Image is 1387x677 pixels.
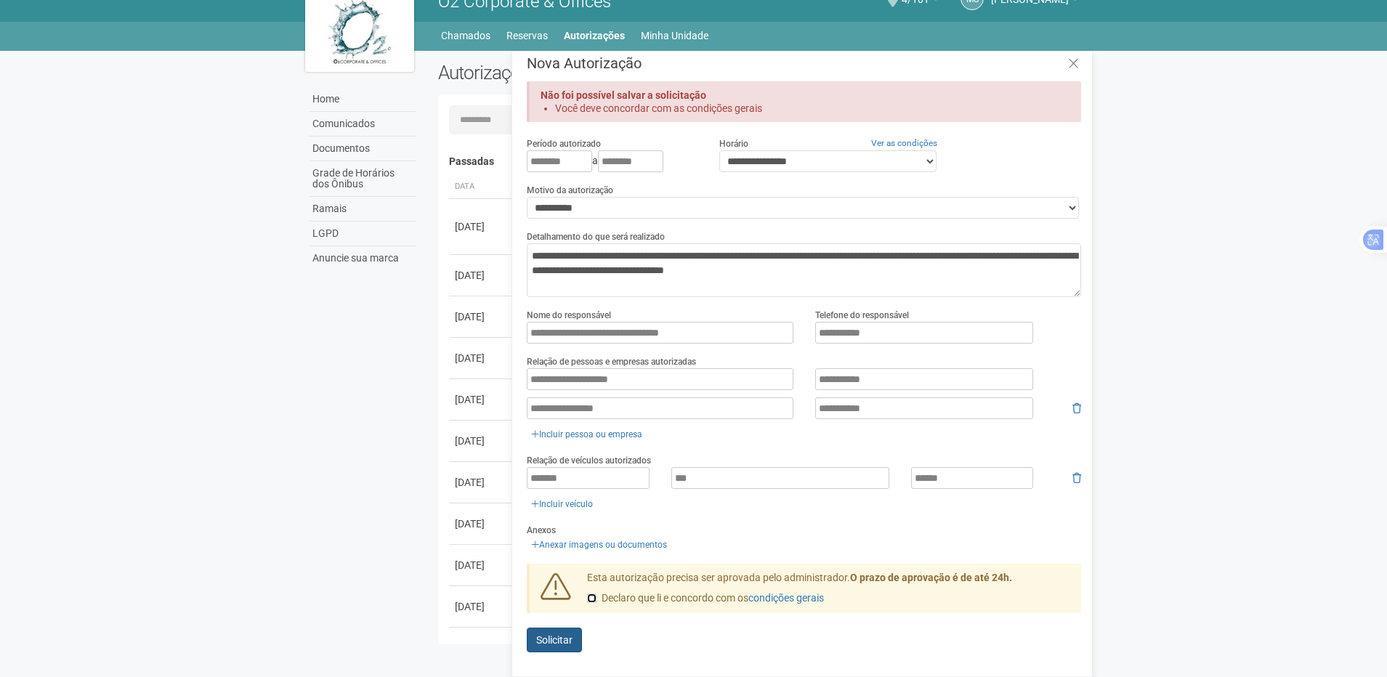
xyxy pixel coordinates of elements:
[309,161,416,197] a: Grade de Horários dos Ônibus
[455,219,509,234] div: [DATE]
[309,197,416,222] a: Ramais
[527,309,611,322] label: Nome do responsável
[309,246,416,270] a: Anuncie sua marca
[455,475,509,490] div: [DATE]
[455,268,509,283] div: [DATE]
[438,62,749,84] h2: Autorizações
[527,137,601,150] label: Período autorizado
[527,230,665,243] label: Detalhamento do que será realizado
[536,634,573,646] span: Solicitar
[527,454,651,467] label: Relação de veículos autorizados
[641,25,708,46] a: Minha Unidade
[309,112,416,137] a: Comunicados
[587,591,824,606] label: Declaro que li e concordo com os
[564,25,625,46] a: Autorizações
[587,593,597,603] input: Declaro que li e concordo com oscondições gerais
[815,309,909,322] label: Telefone do responsável
[455,351,509,365] div: [DATE]
[748,592,824,604] a: condições gerais
[527,537,671,553] a: Anexar imagens ou documentos
[455,392,509,407] div: [DATE]
[871,138,937,148] a: Ver as condições
[541,89,706,101] strong: Não foi possível salvar a solicitação
[455,599,509,614] div: [DATE]
[309,222,416,246] a: LGPD
[576,571,1082,613] div: Esta autorização precisa ser aprovada pelo administrador.
[506,25,548,46] a: Reservas
[850,572,1012,583] strong: O prazo de aprovação é de até 24h.
[455,558,509,572] div: [DATE]
[527,426,647,442] a: Incluir pessoa ou empresa
[449,175,514,199] th: Data
[1072,403,1081,413] i: Remover
[527,524,556,537] label: Anexos
[309,137,416,161] a: Documentos
[527,56,1081,70] h3: Nova Autorização
[1072,473,1081,483] i: Remover
[455,434,509,448] div: [DATE]
[527,355,696,368] label: Relação de pessoas e empresas autorizadas
[449,156,1072,167] h4: Passadas
[441,25,490,46] a: Chamados
[555,102,1056,115] li: Você deve concordar com as condições gerais
[719,137,748,150] label: Horário
[527,184,613,197] label: Motivo da autorização
[527,496,597,512] a: Incluir veículo
[455,516,509,531] div: [DATE]
[527,628,582,652] button: Solicitar
[309,87,416,112] a: Home
[455,309,509,324] div: [DATE]
[527,150,697,172] div: a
